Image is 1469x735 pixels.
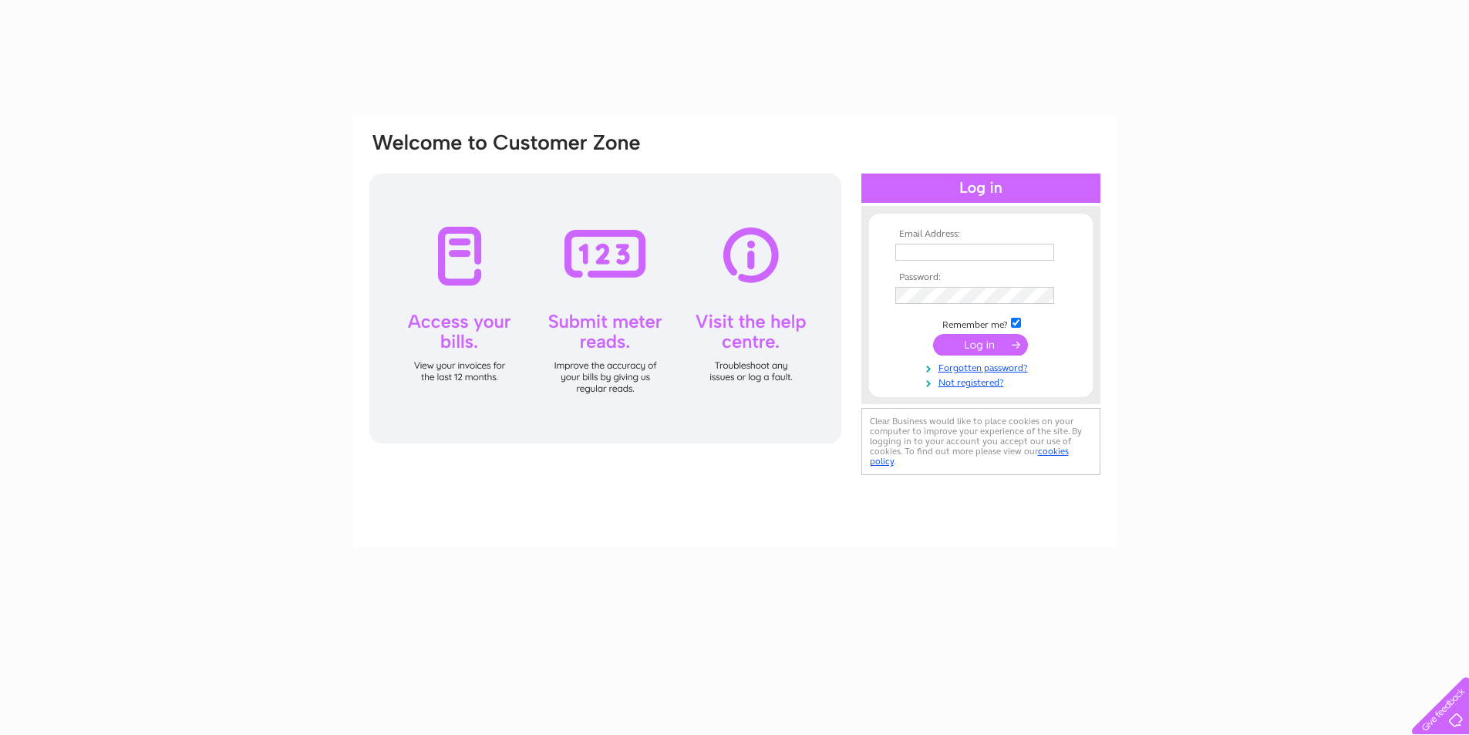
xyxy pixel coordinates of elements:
[870,446,1069,467] a: cookies policy
[895,359,1070,374] a: Forgotten password?
[861,408,1100,475] div: Clear Business would like to place cookies on your computer to improve your experience of the sit...
[895,374,1070,389] a: Not registered?
[933,334,1028,356] input: Submit
[891,229,1070,240] th: Email Address:
[891,315,1070,331] td: Remember me?
[891,272,1070,283] th: Password:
